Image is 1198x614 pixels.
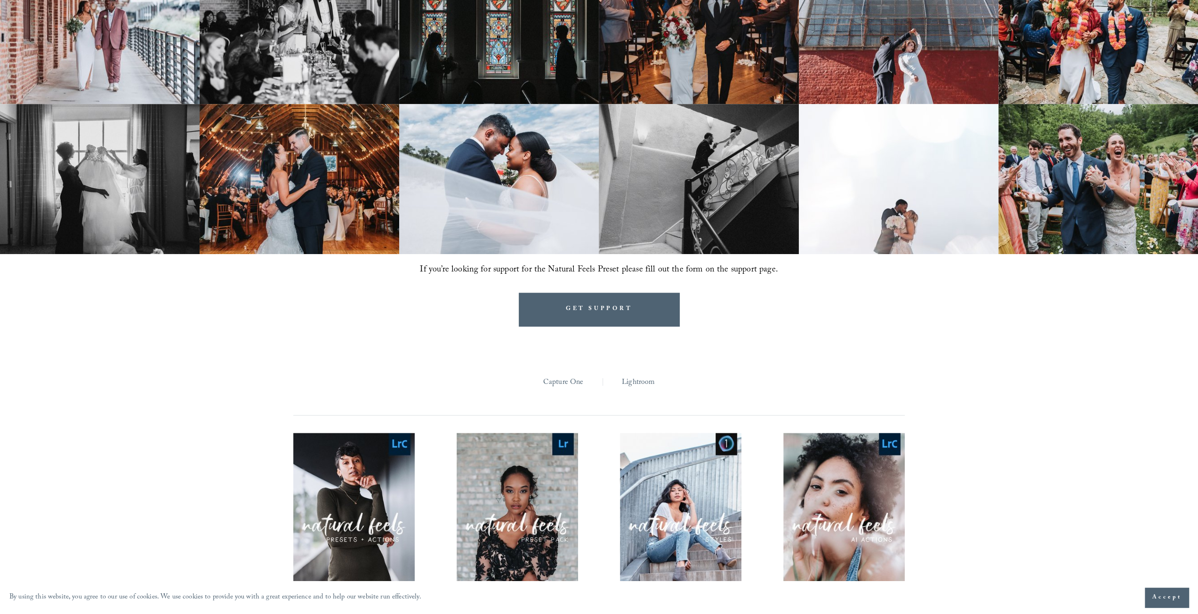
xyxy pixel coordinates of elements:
span: Accept [1152,593,1182,602]
button: Accept [1145,588,1189,607]
span: If you’re looking for support for the Natural Feels Preset please fill out the form on the suppor... [420,263,778,278]
img: Candid wedding photographer in Raleigh [599,104,798,254]
img: Happy newlywed celebration down the aisle [998,104,1198,254]
img: Intimate wedding reception NC couple dance [200,104,399,254]
a: Capture One [543,375,584,390]
span: | [602,375,604,390]
a: Lightroom [622,375,655,390]
p: By using this website, you agree to our use of cookies. We use cookies to provide you with a grea... [9,591,421,605]
img: Intimate wedding portrait first kiss NC [799,104,998,254]
a: GET SUPPORT [519,293,680,326]
img: Beautiful bride and groom portrait photography [399,104,599,254]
